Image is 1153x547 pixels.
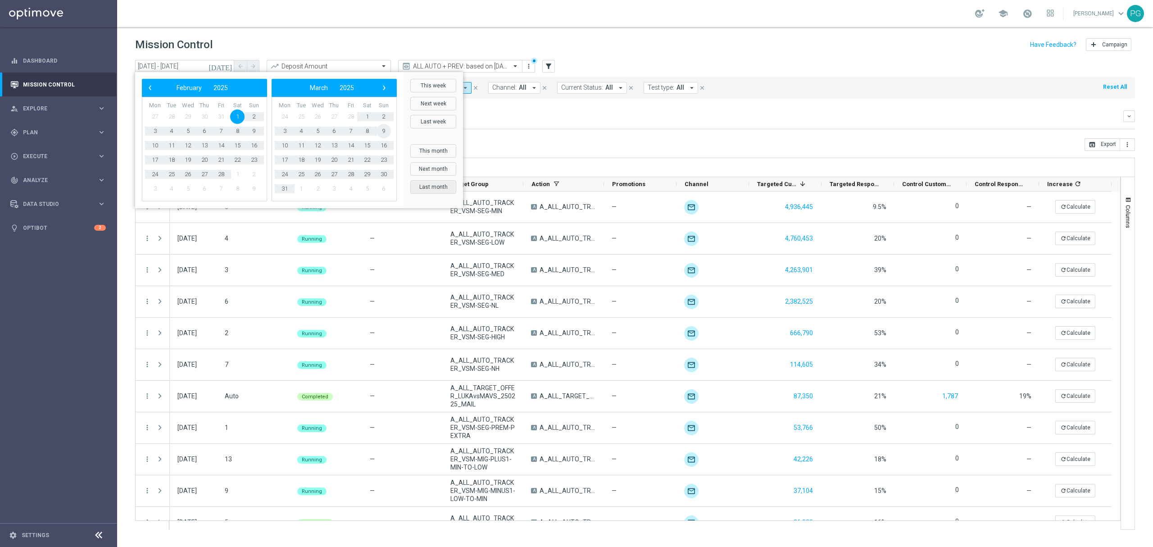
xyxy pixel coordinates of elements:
button: Data Studio keyboard_arrow_right [10,201,106,208]
button: Next month [410,162,456,176]
label: 0 [955,265,959,273]
span: 10 [148,138,162,153]
span: 2 [377,109,391,124]
th: weekday [293,102,310,109]
i: more_vert [143,297,151,305]
button: › [378,82,390,94]
input: Have Feedback? [1030,41,1076,48]
span: 11 [164,138,179,153]
button: person_search Explore keyboard_arrow_right [10,105,106,112]
a: Dashboard [23,49,106,73]
span: A_ALL_AUTO_TRACKER_VSM-SEG-MIN [540,203,596,211]
th: weekday [277,102,293,109]
span: Channel: [492,84,517,91]
th: weekday [342,102,359,109]
button: refreshCalculate [1055,421,1095,434]
button: lightbulb Optibot 2 [10,224,106,232]
i: gps_fixed [10,128,18,137]
button: arrow_back [234,60,247,73]
i: arrow_forward [250,63,256,69]
img: Optimail [684,389,699,404]
i: arrow_drop_down [530,84,538,92]
button: Reset All [1102,82,1128,92]
i: trending_up [270,62,279,71]
img: Target group only [684,484,699,498]
span: 20 [197,153,212,167]
div: Data Studio [10,200,97,208]
span: 9 [247,124,261,138]
span: A [531,267,537,273]
span: 27 [327,109,341,124]
button: 42,226 [793,454,814,465]
button: refreshCalculate [1055,452,1095,466]
i: preview [402,62,411,71]
i: refresh [1060,361,1067,368]
img: Target group only [684,232,699,246]
label: 0 [955,486,959,494]
span: 5 [310,124,325,138]
span: 28 [164,109,179,124]
span: A_ALL_AUTO_TRACKER_VSM-SEG-MIN [540,518,596,526]
img: Target group only [684,421,699,435]
i: more_vert [525,63,532,70]
button: equalizer Dashboard [10,57,106,64]
div: Execute [10,152,97,160]
span: 3 [277,124,292,138]
span: 16 [247,138,261,153]
i: more_vert [143,392,151,400]
img: Target group only [684,326,699,341]
i: keyboard_arrow_right [97,200,106,208]
img: Target group only [684,263,699,278]
i: close [699,85,705,91]
button: more_vert [143,518,151,526]
span: A [531,204,537,210]
i: keyboard_arrow_right [97,128,106,137]
span: A [531,393,537,399]
div: Press SPACE to select this row. [170,444,1112,475]
button: refreshCalculate [1055,358,1095,371]
label: 0 [955,233,959,242]
span: 14 [344,138,358,153]
i: more_vert [143,455,151,463]
span: A_ALL_AUTO_TRACKER_VSM-SEG-LOW [540,234,596,242]
div: Press SPACE to select this row. [136,255,170,286]
div: Press SPACE to select this row. [170,475,1112,507]
i: refresh [1060,456,1067,462]
th: weekday [196,102,213,109]
button: 4,760,453 [784,233,814,244]
button: track_changes Analyze keyboard_arrow_right [10,177,106,184]
button: 36,930 [793,517,814,528]
i: more_vert [143,234,151,242]
button: more_vert [143,487,151,495]
bs-datepicker-navigation-view: ​ ​ ​ [144,82,260,94]
span: A_ALL_AUTO_TRACKER_VSM-MIG-MINUS1-LOW-TO-MIN [540,487,596,495]
button: 37,104 [793,485,814,497]
button: add Campaign [1086,38,1131,51]
i: arrow_back [237,63,244,69]
div: gps_fixed Plan keyboard_arrow_right [10,129,106,136]
i: [DATE] [209,62,233,70]
span: 2025 [340,84,354,91]
multiple-options-button: Export to CSV [1085,141,1135,148]
i: refresh [1060,267,1067,273]
i: refresh [1060,488,1067,494]
span: 13 [197,138,212,153]
button: open_in_browser Export [1085,138,1120,151]
th: weekday [213,102,229,109]
div: Press SPACE to select this row. [136,412,170,444]
span: A [531,362,537,367]
input: Select date range [135,60,234,73]
i: refresh [1060,204,1067,210]
span: Current Status: [561,84,603,91]
button: refreshCalculate [1055,200,1095,214]
span: Explore [23,106,97,111]
span: 1 [360,109,374,124]
button: refreshCalculate [1055,515,1095,529]
span: 8 [360,124,374,138]
span: A_ALL_AUTO_TRACKER_VSM-SEG-NH [540,360,596,369]
span: A_ALL_AUTO_TRACKER_VSM-SEG-HIGH [540,329,596,337]
span: February [177,84,202,91]
div: Explore [10,105,97,113]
